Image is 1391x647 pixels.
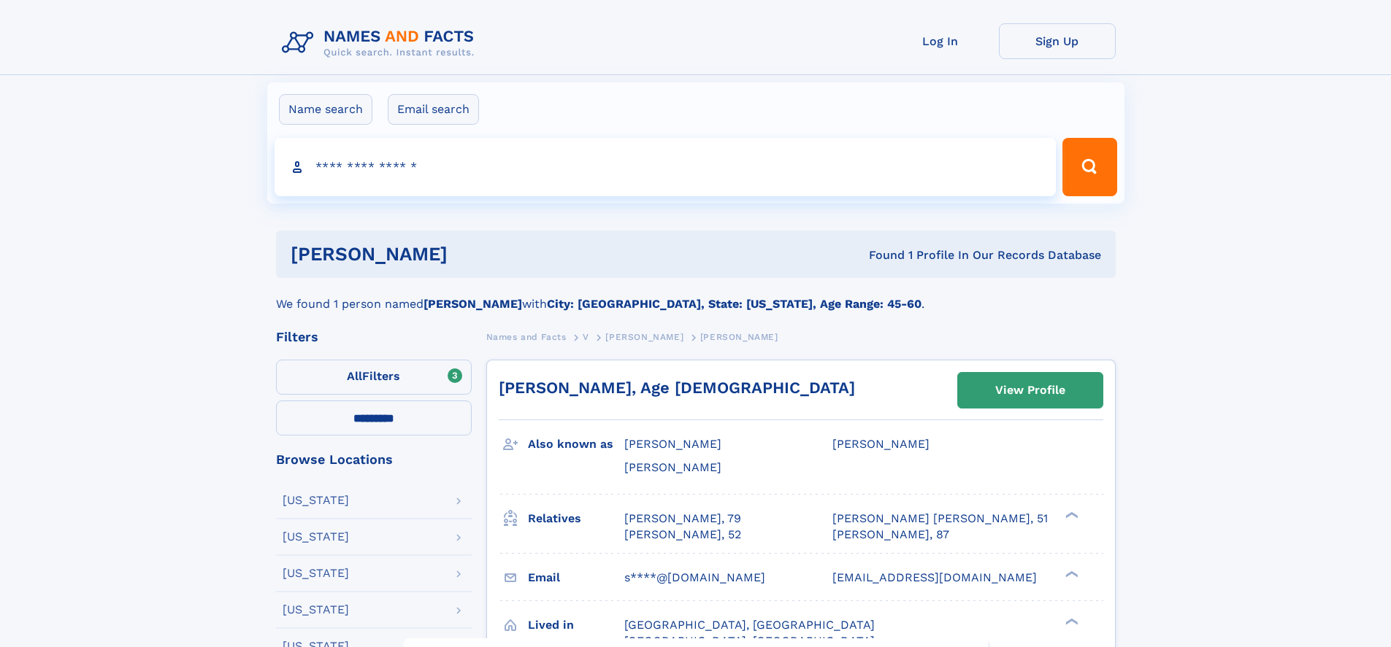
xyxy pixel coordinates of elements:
[658,247,1101,263] div: Found 1 Profile In Our Records Database
[528,613,624,638] h3: Lived in
[276,330,472,344] div: Filters
[624,527,741,543] a: [PERSON_NAME], 52
[547,297,921,311] b: City: [GEOGRAPHIC_DATA], State: [US_STATE], Age Range: 45-60
[291,245,659,263] h1: [PERSON_NAME]
[999,23,1116,59] a: Sign Up
[347,369,362,383] span: All
[832,570,1037,584] span: [EMAIL_ADDRESS][DOMAIN_NAME]
[700,332,778,342] span: [PERSON_NAME]
[832,437,930,451] span: [PERSON_NAME]
[624,437,721,451] span: [PERSON_NAME]
[832,527,949,543] a: [PERSON_NAME], 87
[486,328,567,346] a: Names and Facts
[583,328,589,346] a: V
[1062,616,1079,626] div: ❯
[995,373,1065,407] div: View Profile
[1062,138,1116,196] button: Search Button
[624,511,741,527] a: [PERSON_NAME], 79
[276,360,472,395] label: Filters
[424,297,522,311] b: [PERSON_NAME]
[283,495,349,506] div: [US_STATE]
[275,138,1057,196] input: search input
[1062,569,1079,578] div: ❯
[832,511,1048,527] a: [PERSON_NAME] [PERSON_NAME], 51
[605,328,683,346] a: [PERSON_NAME]
[528,506,624,531] h3: Relatives
[583,332,589,342] span: V
[528,565,624,590] h3: Email
[279,94,372,125] label: Name search
[882,23,999,59] a: Log In
[276,453,472,466] div: Browse Locations
[1062,510,1079,519] div: ❯
[388,94,479,125] label: Email search
[283,604,349,616] div: [US_STATE]
[528,432,624,457] h3: Also known as
[276,278,1116,313] div: We found 1 person named with .
[283,531,349,543] div: [US_STATE]
[499,379,855,397] a: [PERSON_NAME], Age [DEMOGRAPHIC_DATA]
[624,618,875,632] span: [GEOGRAPHIC_DATA], [GEOGRAPHIC_DATA]
[283,567,349,579] div: [US_STATE]
[276,23,486,63] img: Logo Names and Facts
[605,332,683,342] span: [PERSON_NAME]
[958,373,1103,408] a: View Profile
[624,460,721,474] span: [PERSON_NAME]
